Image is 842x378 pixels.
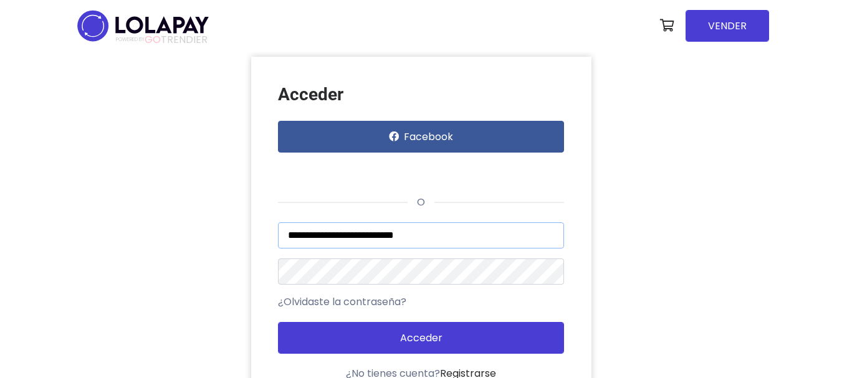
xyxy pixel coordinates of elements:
[686,10,769,42] a: VENDER
[74,6,213,45] img: logo
[116,36,145,43] span: POWERED BY
[278,121,564,153] button: Facebook
[278,84,564,105] h3: Acceder
[145,32,161,47] span: GO
[408,195,434,209] span: o
[272,156,424,184] iframe: Botón Iniciar sesión con Google
[278,295,406,309] a: ¿Olvidaste la contraseña?
[116,34,208,45] span: TRENDIER
[278,322,564,354] button: Acceder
